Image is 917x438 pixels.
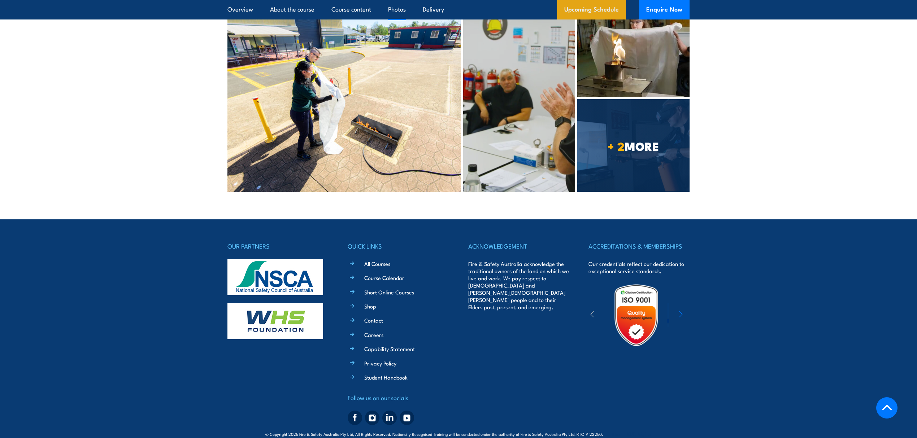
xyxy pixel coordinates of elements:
[577,99,690,192] a: + 2MORE
[227,303,323,339] img: whs-logo-footer
[227,241,329,251] h4: OUR PARTNERS
[468,241,569,251] h4: ACKNOWLEDGEMENT
[364,260,390,267] a: All Courses
[364,316,383,324] a: Contact
[364,331,383,338] a: Careers
[612,431,652,437] span: Site:
[627,430,652,437] a: KND Digital
[364,302,376,310] a: Shop
[227,4,461,192] img: Fire Extinguisher Training
[608,137,625,155] strong: + 2
[668,303,731,328] img: ewpa-logo
[348,241,449,251] h4: QUICK LINKS
[348,393,449,403] h4: Follow us on our socials
[364,373,408,381] a: Student Handbook
[364,288,414,296] a: Short Online Courses
[265,430,652,437] span: © Copyright 2025 Fire & Safety Australia Pty Ltd, All Rights Reserved. Nationally Recognised Trai...
[463,4,575,192] img: Fire Extinguisher Classroom Training
[588,260,690,275] p: Our credentials reflect our dedication to exceptional service standards.
[364,359,396,367] a: Privacy Policy
[588,241,690,251] h4: ACCREDITATIONS & MEMBERSHIPS
[468,260,569,311] p: Fire & Safety Australia acknowledge the traditional owners of the land on which we live and work....
[577,141,690,151] span: MORE
[605,284,668,347] img: Untitled design (19)
[577,4,690,97] img: Fire Extinguisher Fire Blanket
[364,274,404,281] a: Course Calendar
[364,345,415,352] a: Capability Statement
[227,259,323,295] img: nsca-logo-footer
